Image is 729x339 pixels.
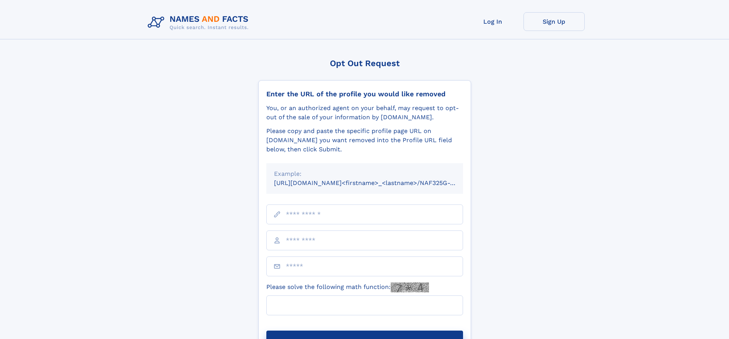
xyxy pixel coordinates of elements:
[258,58,471,68] div: Opt Out Request
[462,12,524,31] a: Log In
[266,127,463,154] div: Please copy and paste the specific profile page URL on [DOMAIN_NAME] you want removed into the Pr...
[145,12,255,33] img: Logo Names and Facts
[266,282,429,292] label: Please solve the following math function:
[266,104,463,122] div: You, or an authorized agent on your behalf, may request to opt-out of the sale of your informatio...
[266,90,463,98] div: Enter the URL of the profile you would like removed
[274,179,478,187] small: [URL][DOMAIN_NAME]<firstname>_<lastname>/NAF325G-xxxxxxxx
[524,12,585,31] a: Sign Up
[274,169,455,178] div: Example:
